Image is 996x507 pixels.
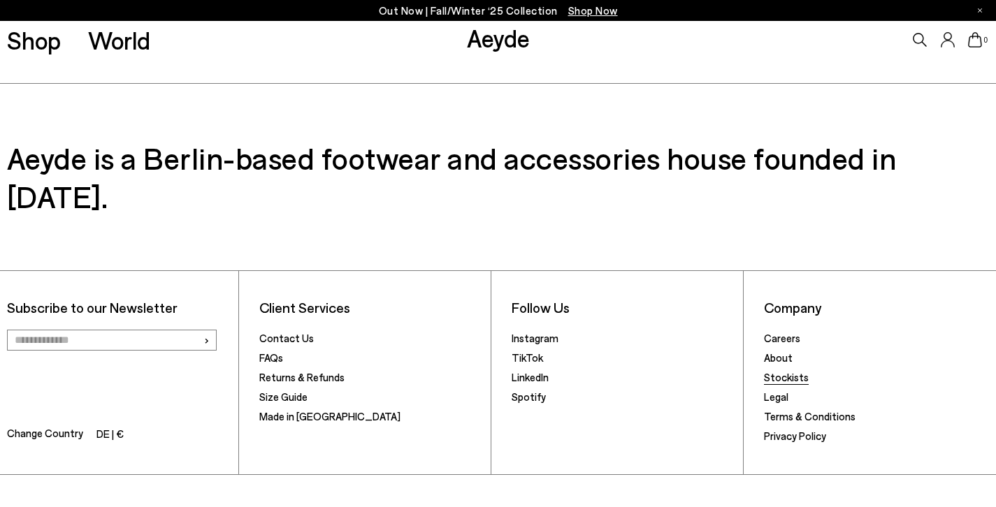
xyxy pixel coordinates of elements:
[512,390,546,403] a: Spotify
[467,23,530,52] a: Aeyde
[512,299,736,316] li: Follow Us
[259,371,345,383] a: Returns & Refunds
[764,410,856,422] a: Terms & Conditions
[512,332,558,344] a: Instagram
[764,351,793,364] a: About
[379,2,618,20] p: Out Now | Fall/Winter ‘25 Collection
[88,28,150,52] a: World
[512,371,549,383] a: LinkedIn
[512,351,543,364] a: TikTok
[968,32,982,47] a: 0
[7,299,231,316] p: Subscribe to our Newsletter
[764,390,788,403] a: Legal
[7,139,989,216] h3: Aeyde is a Berlin-based footwear and accessories house founded in [DATE].
[259,390,308,403] a: Size Guide
[7,425,83,445] span: Change Country
[203,330,210,350] span: ›
[259,332,314,344] a: Contact Us
[982,36,989,44] span: 0
[764,429,826,442] a: Privacy Policy
[7,28,61,52] a: Shop
[259,410,400,422] a: Made in [GEOGRAPHIC_DATA]
[96,425,124,445] li: DE | €
[259,299,484,316] li: Client Services
[764,371,809,383] a: Stockists
[764,332,800,344] a: Careers
[764,299,989,316] li: Company
[568,4,618,17] span: Navigate to /collections/new-in
[259,351,283,364] a: FAQs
